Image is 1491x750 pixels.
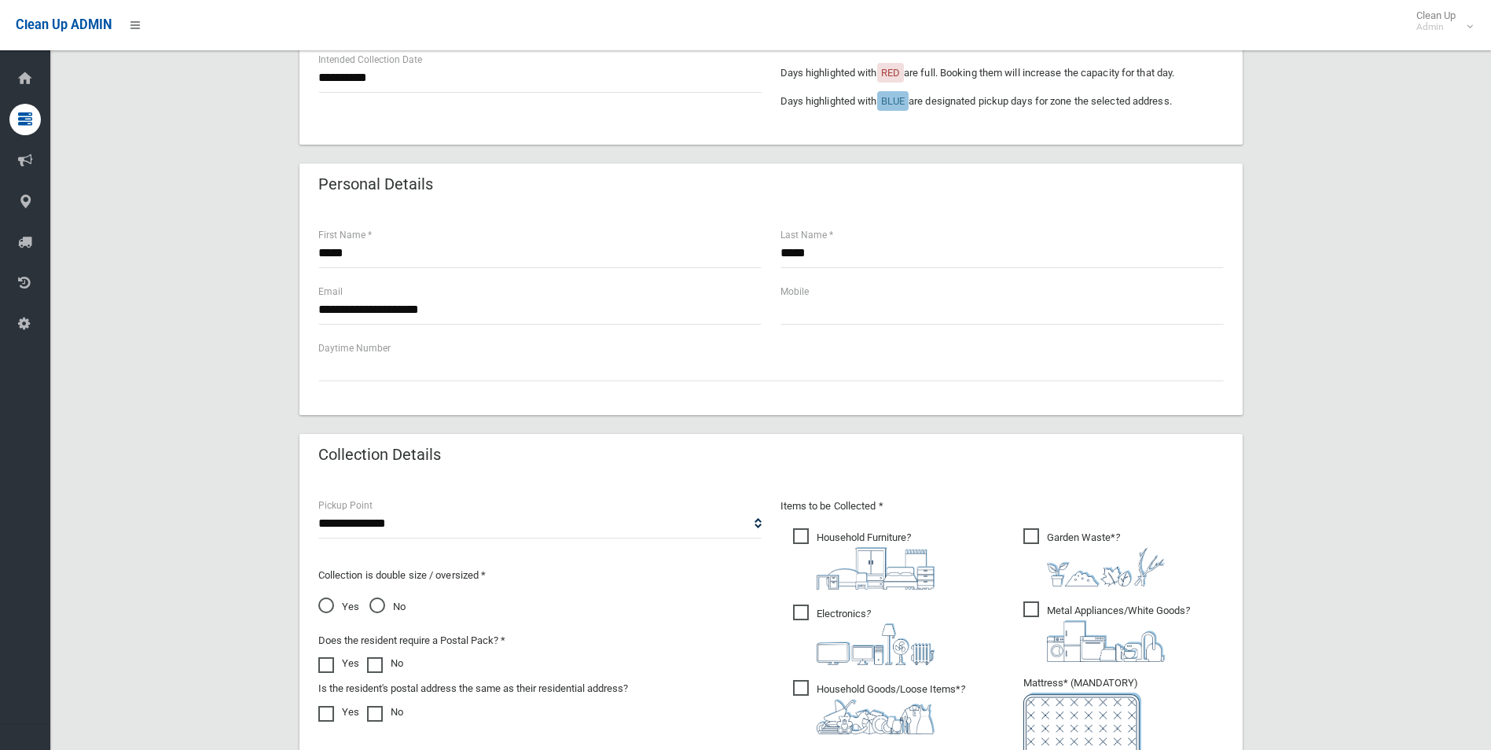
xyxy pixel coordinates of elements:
small: Admin [1416,21,1456,33]
header: Collection Details [299,439,460,470]
i: ? [817,608,935,665]
p: Days highlighted with are designated pickup days for zone the selected address. [780,92,1224,111]
label: Yes [318,654,359,673]
header: Personal Details [299,169,452,200]
span: Yes [318,597,359,616]
label: No [367,654,403,673]
span: BLUE [881,95,905,107]
p: Items to be Collected * [780,497,1224,516]
span: Household Furniture [793,528,935,590]
i: ? [817,531,935,590]
p: Collection is double size / oversized * [318,566,762,585]
img: b13cc3517677393f34c0a387616ef184.png [817,699,935,734]
img: 394712a680b73dbc3d2a6a3a7ffe5a07.png [817,623,935,665]
span: No [369,597,406,616]
span: Clean Up ADMIN [16,17,112,32]
span: RED [881,67,900,79]
label: Yes [318,703,359,722]
img: aa9efdbe659d29b613fca23ba79d85cb.png [817,547,935,590]
span: Metal Appliances/White Goods [1023,601,1190,662]
span: Garden Waste* [1023,528,1165,586]
i: ? [1047,605,1190,662]
i: ? [1047,531,1165,586]
span: Electronics [793,605,935,665]
label: No [367,703,403,722]
img: 36c1b0289cb1767239cdd3de9e694f19.png [1047,620,1165,662]
span: Household Goods/Loose Items* [793,680,965,734]
p: Days highlighted with are full. Booking them will increase the capacity for that day. [780,64,1224,83]
label: Does the resident require a Postal Pack? * [318,631,505,650]
span: Clean Up [1408,9,1471,33]
i: ? [817,683,965,734]
label: Is the resident's postal address the same as their residential address? [318,679,628,698]
img: 4fd8a5c772b2c999c83690221e5242e0.png [1047,547,1165,586]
